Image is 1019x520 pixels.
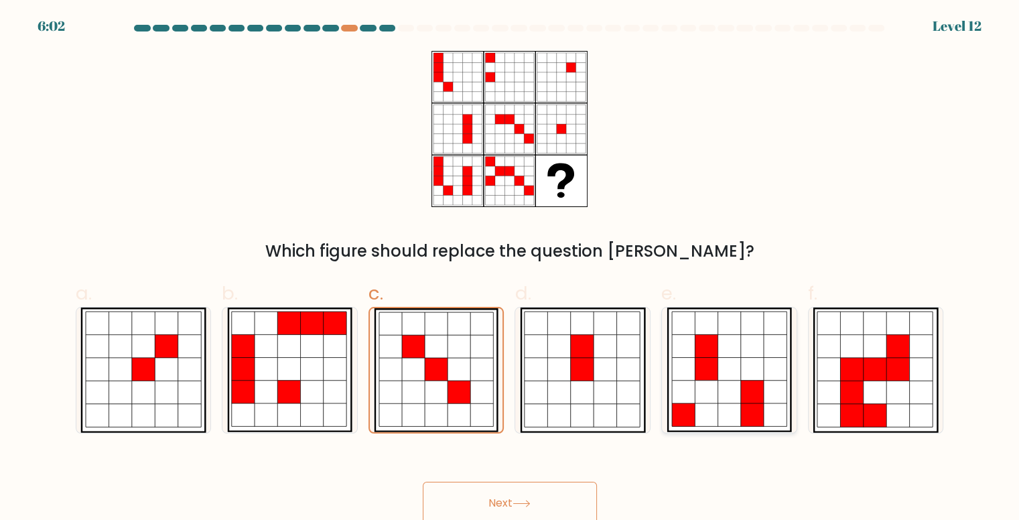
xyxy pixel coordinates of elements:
[808,280,817,306] span: f.
[515,280,531,306] span: d.
[222,280,238,306] span: b.
[933,16,981,36] div: Level 12
[38,16,65,36] div: 6:02
[368,280,383,306] span: c.
[84,239,936,263] div: Which figure should replace the question [PERSON_NAME]?
[661,280,676,306] span: e.
[76,280,92,306] span: a.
